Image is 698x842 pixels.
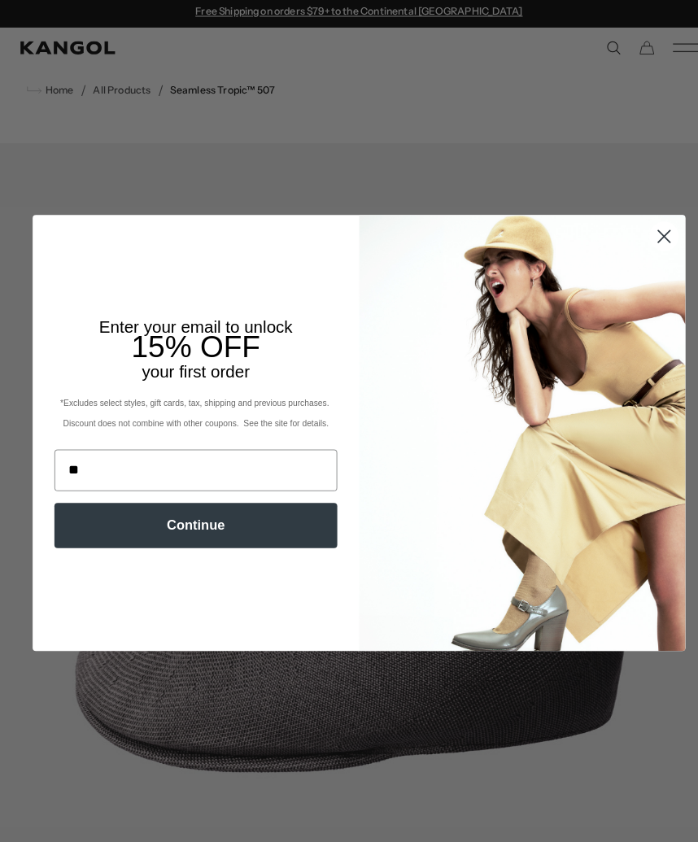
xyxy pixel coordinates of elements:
[53,437,328,478] input: Email
[138,352,243,370] span: your first order
[59,387,322,416] span: *Excludes select styles, gift cards, tax, shipping and previous purchases. Discount does not comb...
[53,489,328,533] button: Continue
[631,216,660,244] button: Close dialog
[349,209,666,632] img: 93be19ad-e773-4382-80b9-c9d740c9197f.jpeg
[128,321,253,354] span: 15% OFF
[96,309,284,327] span: Enter your email to unlock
